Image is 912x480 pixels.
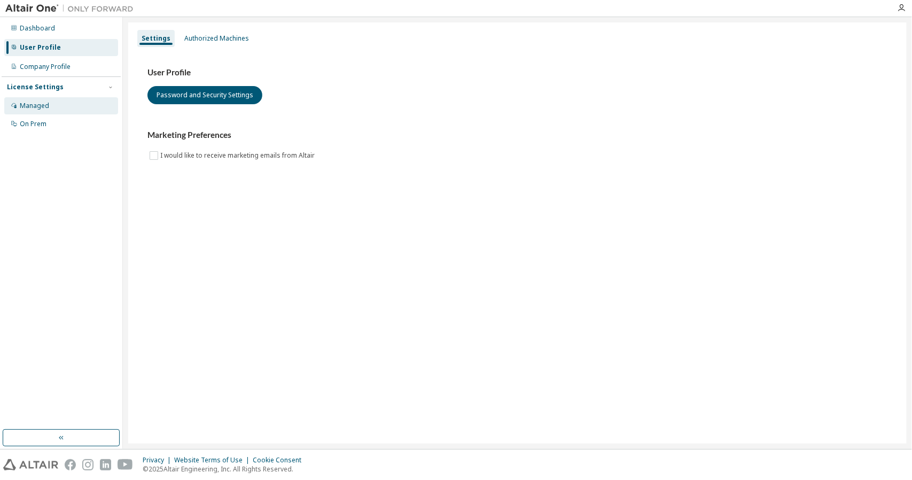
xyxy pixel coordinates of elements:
[118,459,133,470] img: youtube.svg
[147,130,887,141] h3: Marketing Preferences
[253,456,308,464] div: Cookie Consent
[65,459,76,470] img: facebook.svg
[143,464,308,474] p: © 2025 Altair Engineering, Inc. All Rights Reserved.
[20,63,71,71] div: Company Profile
[100,459,111,470] img: linkedin.svg
[147,67,887,78] h3: User Profile
[147,86,262,104] button: Password and Security Settings
[5,3,139,14] img: Altair One
[143,456,174,464] div: Privacy
[20,120,46,128] div: On Prem
[7,83,64,91] div: License Settings
[20,43,61,52] div: User Profile
[20,102,49,110] div: Managed
[174,456,253,464] div: Website Terms of Use
[160,149,317,162] label: I would like to receive marketing emails from Altair
[3,459,58,470] img: altair_logo.svg
[142,34,170,43] div: Settings
[184,34,249,43] div: Authorized Machines
[82,459,93,470] img: instagram.svg
[20,24,55,33] div: Dashboard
